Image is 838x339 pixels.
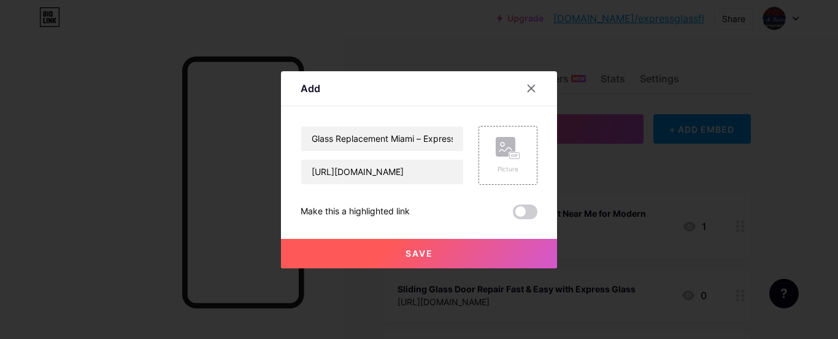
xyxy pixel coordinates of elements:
[496,165,520,174] div: Picture
[301,160,463,184] input: URL
[301,205,410,219] div: Make this a highlighted link
[301,81,320,96] div: Add
[406,248,433,259] span: Save
[281,239,557,268] button: Save
[301,127,463,151] input: Title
